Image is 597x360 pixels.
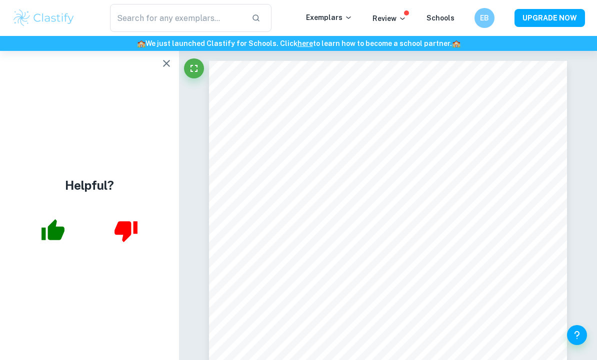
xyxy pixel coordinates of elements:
[297,39,313,47] a: here
[137,39,145,47] span: 🏫
[567,325,587,345] button: Help and Feedback
[12,8,75,28] img: Clastify logo
[452,39,460,47] span: 🏫
[426,14,454,22] a: Schools
[2,38,595,49] h6: We just launched Clastify for Schools. Click to learn how to become a school partner.
[514,9,585,27] button: UPGRADE NOW
[110,4,243,32] input: Search for any exemplars...
[306,12,352,23] p: Exemplars
[479,12,490,23] h6: EB
[474,8,494,28] button: EB
[372,13,406,24] p: Review
[65,176,114,194] h4: Helpful?
[184,58,204,78] button: Fullscreen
